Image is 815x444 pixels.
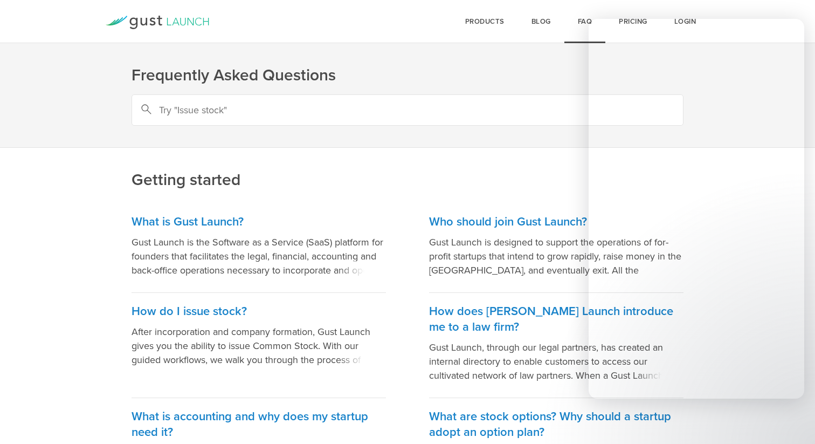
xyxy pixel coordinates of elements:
[132,293,386,398] a: How do I issue stock? After incorporation and company formation, Gust Launch gives you the abilit...
[429,214,683,230] h3: Who should join Gust Launch?
[132,203,386,293] a: What is Gust Launch? Gust Launch is the Software as a Service (SaaS) platform for founders that f...
[132,65,683,86] h1: Frequently Asked Questions
[132,325,386,367] p: After incorporation and company formation, Gust Launch gives you the ability to issue Common Stoc...
[132,409,386,440] h3: What is accounting and why does my startup need it?
[589,19,804,399] iframe: Intercom live chat
[132,97,683,191] h2: Getting started
[429,340,683,382] p: Gust Launch, through our legal partners, has created an internal directory to enable customers to...
[778,407,804,433] iframe: Intercom live chat
[132,235,386,277] p: Gust Launch is the Software as a Service (SaaS) platform for founders that facilitates the legal,...
[132,304,386,319] h3: How do I issue stock?
[429,203,683,293] a: Who should join Gust Launch? Gust Launch is designed to support the operations of for-profit star...
[132,94,683,126] input: Try "Issue stock"
[429,235,683,277] p: Gust Launch is designed to support the operations of for-profit startups that intend to grow rapi...
[429,293,683,398] a: How does [PERSON_NAME] Launch introduce me to a law firm? Gust Launch, through our legal partners...
[429,409,683,440] h3: What are stock options? Why should a startup adopt an option plan?
[132,214,386,230] h3: What is Gust Launch?
[429,304,683,335] h3: How does [PERSON_NAME] Launch introduce me to a law firm?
